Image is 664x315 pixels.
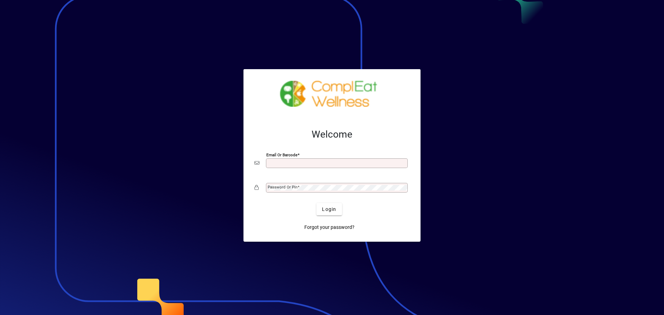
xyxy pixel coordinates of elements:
[266,152,297,157] mat-label: Email or Barcode
[322,206,336,213] span: Login
[302,221,357,233] a: Forgot your password?
[255,129,409,140] h2: Welcome
[268,185,297,189] mat-label: Password or Pin
[304,224,354,231] span: Forgot your password?
[316,203,342,215] button: Login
